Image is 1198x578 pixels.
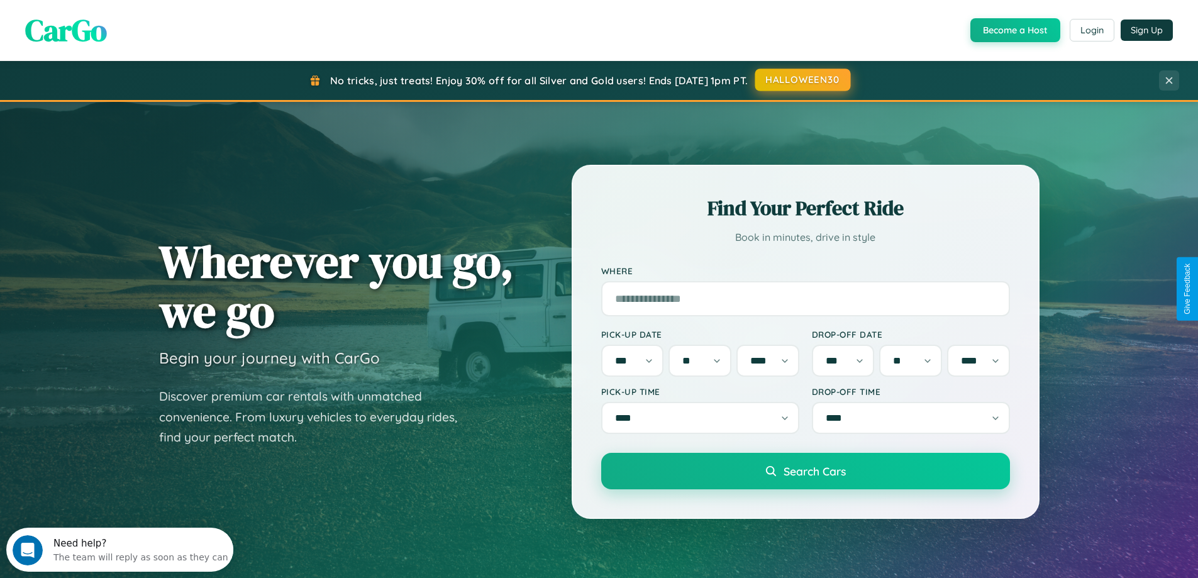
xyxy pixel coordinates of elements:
[47,21,222,34] div: The team will reply as soon as they can
[1070,19,1114,42] button: Login
[970,18,1060,42] button: Become a Host
[25,9,107,51] span: CarGo
[601,228,1010,247] p: Book in minutes, drive in style
[159,386,474,448] p: Discover premium car rentals with unmatched convenience. From luxury vehicles to everyday rides, ...
[601,194,1010,222] h2: Find Your Perfect Ride
[159,348,380,367] h3: Begin your journey with CarGo
[1121,19,1173,41] button: Sign Up
[601,453,1010,489] button: Search Cars
[159,236,514,336] h1: Wherever you go, we go
[47,11,222,21] div: Need help?
[601,329,799,340] label: Pick-up Date
[601,386,799,397] label: Pick-up Time
[1183,264,1192,314] div: Give Feedback
[13,535,43,565] iframe: Intercom live chat
[601,265,1010,276] label: Where
[784,464,846,478] span: Search Cars
[6,528,233,572] iframe: Intercom live chat discovery launcher
[5,5,234,40] div: Open Intercom Messenger
[812,329,1010,340] label: Drop-off Date
[812,386,1010,397] label: Drop-off Time
[755,69,851,91] button: HALLOWEEN30
[330,74,748,87] span: No tricks, just treats! Enjoy 30% off for all Silver and Gold users! Ends [DATE] 1pm PT.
